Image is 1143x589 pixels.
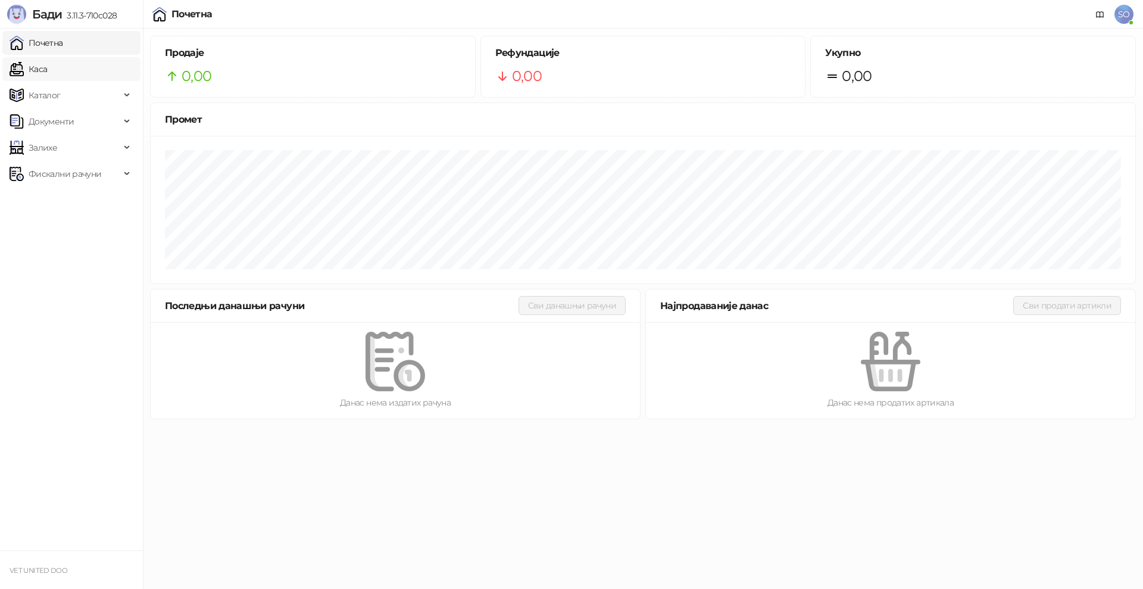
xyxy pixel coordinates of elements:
div: Најпродаваније данас [660,298,1013,313]
span: Документи [29,110,74,133]
div: Последњи данашњи рачуни [165,298,519,313]
span: Каталог [29,83,61,107]
div: Почетна [171,10,213,19]
div: Промет [165,112,1121,127]
div: Данас нема издатих рачуна [170,396,621,409]
h5: Укупно [825,46,1121,60]
button: Сви продати артикли [1013,296,1121,315]
span: 0,00 [842,65,872,88]
span: Залихе [29,136,57,160]
button: Сви данашњи рачуни [519,296,626,315]
span: 3.11.3-710c028 [62,10,117,21]
span: Фискални рачуни [29,162,101,186]
a: Почетна [10,31,63,55]
span: SO [1114,5,1133,24]
h5: Продаје [165,46,461,60]
a: Каса [10,57,47,81]
h5: Рефундације [495,46,791,60]
span: 0,00 [512,65,542,88]
a: Документација [1091,5,1110,24]
span: Бади [32,7,62,21]
small: VET UNITED DOO [10,566,67,575]
span: 0,00 [182,65,211,88]
div: Данас нема продатих артикала [665,396,1116,409]
img: Logo [7,5,26,24]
